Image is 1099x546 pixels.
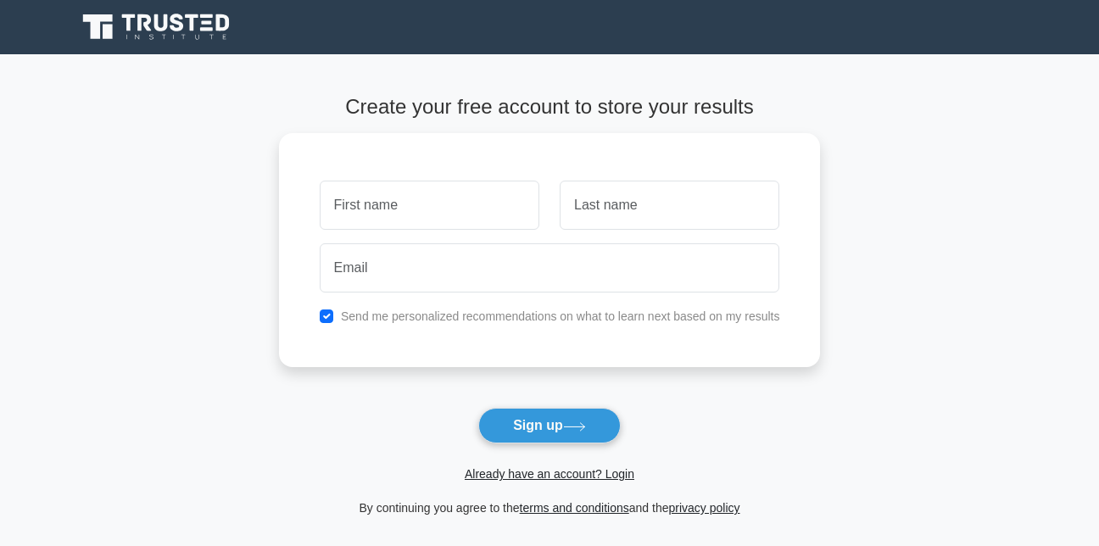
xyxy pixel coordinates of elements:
[341,309,780,323] label: Send me personalized recommendations on what to learn next based on my results
[279,95,821,120] h4: Create your free account to store your results
[269,498,831,518] div: By continuing you agree to the and the
[520,501,629,515] a: terms and conditions
[669,501,740,515] a: privacy policy
[478,408,621,443] button: Sign up
[465,467,634,481] a: Already have an account? Login
[320,181,539,230] input: First name
[320,243,780,292] input: Email
[560,181,779,230] input: Last name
